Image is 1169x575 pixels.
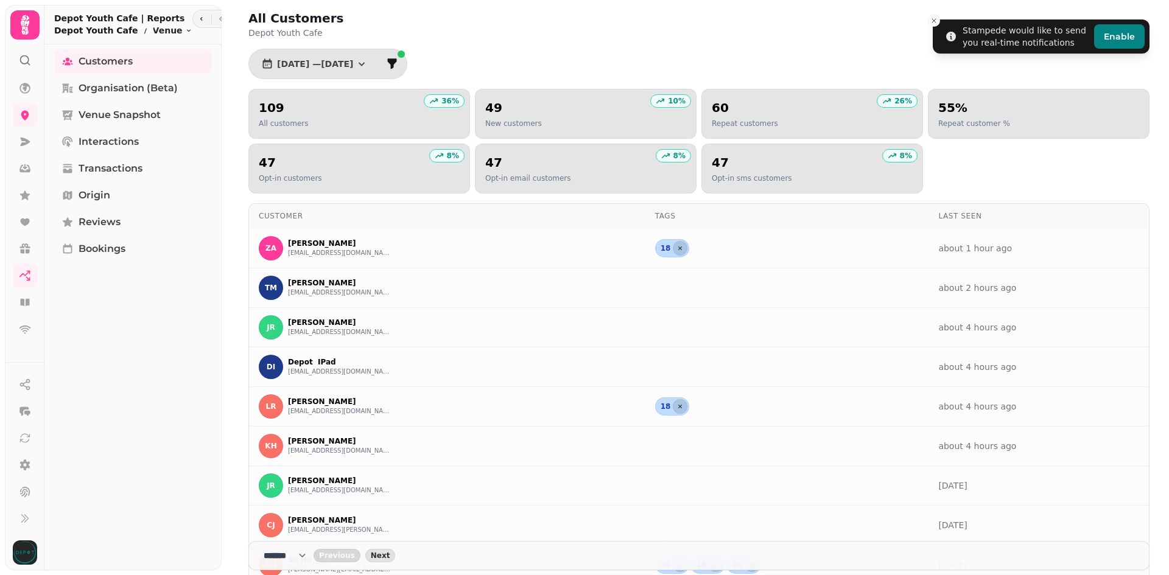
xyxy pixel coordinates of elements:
[288,436,391,446] p: [PERSON_NAME]
[712,154,792,171] h2: 47
[288,476,391,486] p: [PERSON_NAME]
[900,151,912,161] p: 8 %
[485,119,542,128] p: New customers
[288,515,391,525] p: [PERSON_NAME]
[54,156,212,181] a: Transactions
[447,151,459,161] p: 8 %
[938,119,1010,128] p: Repeat customer %
[288,406,391,416] button: [EMAIL_ADDRESS][DOMAIN_NAME]
[288,248,391,258] button: [EMAIL_ADDRESS][DOMAIN_NAME]
[938,402,1016,411] a: about 4 hours ago
[54,76,212,100] a: Organisation (beta)
[13,540,37,565] img: User avatar
[54,183,212,207] a: Origin
[54,130,212,154] a: Interactions
[485,173,571,183] p: Opt-in email customers
[288,239,391,248] p: [PERSON_NAME]
[938,211,1139,221] div: Last Seen
[277,60,353,68] span: [DATE] — [DATE]
[655,211,919,221] div: Tags
[251,52,377,76] button: [DATE] —[DATE]
[288,318,391,327] p: [PERSON_NAME]
[79,54,133,69] span: Customers
[265,442,276,450] span: KH
[314,549,360,562] button: back
[712,119,778,128] p: Repeat customers
[938,322,1016,332] a: about 4 hours ago
[259,119,308,128] p: All customers
[79,134,139,149] span: Interactions
[265,244,276,253] span: ZA
[266,402,276,411] span: LR
[248,27,560,39] p: Depot Youth Cafe
[153,24,192,37] button: Venue
[10,540,40,565] button: User avatar
[267,481,275,490] span: JR
[288,278,391,288] p: [PERSON_NAME]
[248,541,1150,570] nav: Pagination
[79,242,125,256] span: Bookings
[938,481,967,490] a: [DATE]
[485,99,542,116] h2: 49
[79,108,161,122] span: Venue Snapshot
[938,283,1016,293] a: about 2 hours ago
[288,486,391,495] button: [EMAIL_ADDRESS][DOMAIN_NAME]
[267,521,275,529] span: CJ
[259,99,308,116] h2: 109
[668,96,686,106] p: 10 %
[288,397,391,406] p: [PERSON_NAME]
[54,103,212,127] a: Venue Snapshot
[371,552,390,559] span: Next
[248,10,482,27] h2: All Customers
[54,237,212,261] a: Bookings
[79,215,121,229] span: Reviews
[441,96,459,106] p: 36 %
[380,52,404,76] button: filter
[1094,24,1145,49] button: Enable
[288,446,391,456] button: [EMAIL_ADDRESS][DOMAIN_NAME]
[288,288,391,298] button: [EMAIL_ADDRESS][DOMAIN_NAME]
[894,96,912,106] p: 26 %
[259,211,636,221] div: Customer
[267,363,275,371] span: DI
[288,357,391,367] p: Depot IPad
[938,362,1016,372] a: about 4 hours ago
[54,24,138,37] p: Depot Youth Cafe
[265,284,277,292] span: TM
[319,552,355,559] span: Previous
[54,49,212,74] a: Customers
[54,210,212,234] a: Reviews
[54,24,192,37] nav: breadcrumb
[79,188,110,203] span: Origin
[288,525,391,535] button: [EMAIL_ADDRESS][PERSON_NAME][PERSON_NAME][DOMAIN_NAME]
[938,99,1010,116] h2: 55%
[938,441,1016,451] a: about 4 hours ago
[963,24,1089,49] div: Stampede would like to send you real-time notifications
[485,154,571,171] h2: 47
[661,243,671,253] span: 18
[365,549,396,562] button: next
[288,327,391,337] button: [EMAIL_ADDRESS][DOMAIN_NAME]
[44,44,222,570] nav: Tabs
[267,323,275,332] span: JR
[259,154,322,171] h2: 47
[288,367,391,377] button: [EMAIL_ADDRESS][DOMAIN_NAME]
[259,173,322,183] p: Opt-in customers
[79,81,178,96] span: Organisation (beta)
[938,243,1012,253] a: about 1 hour ago
[938,520,967,530] a: [DATE]
[673,151,686,161] p: 8 %
[928,15,940,27] button: Close toast
[661,402,671,411] span: 18
[712,99,778,116] h2: 60
[54,12,192,24] h2: Depot Youth Cafe | Reports
[79,161,142,176] span: Transactions
[712,173,792,183] p: Opt-in sms customers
